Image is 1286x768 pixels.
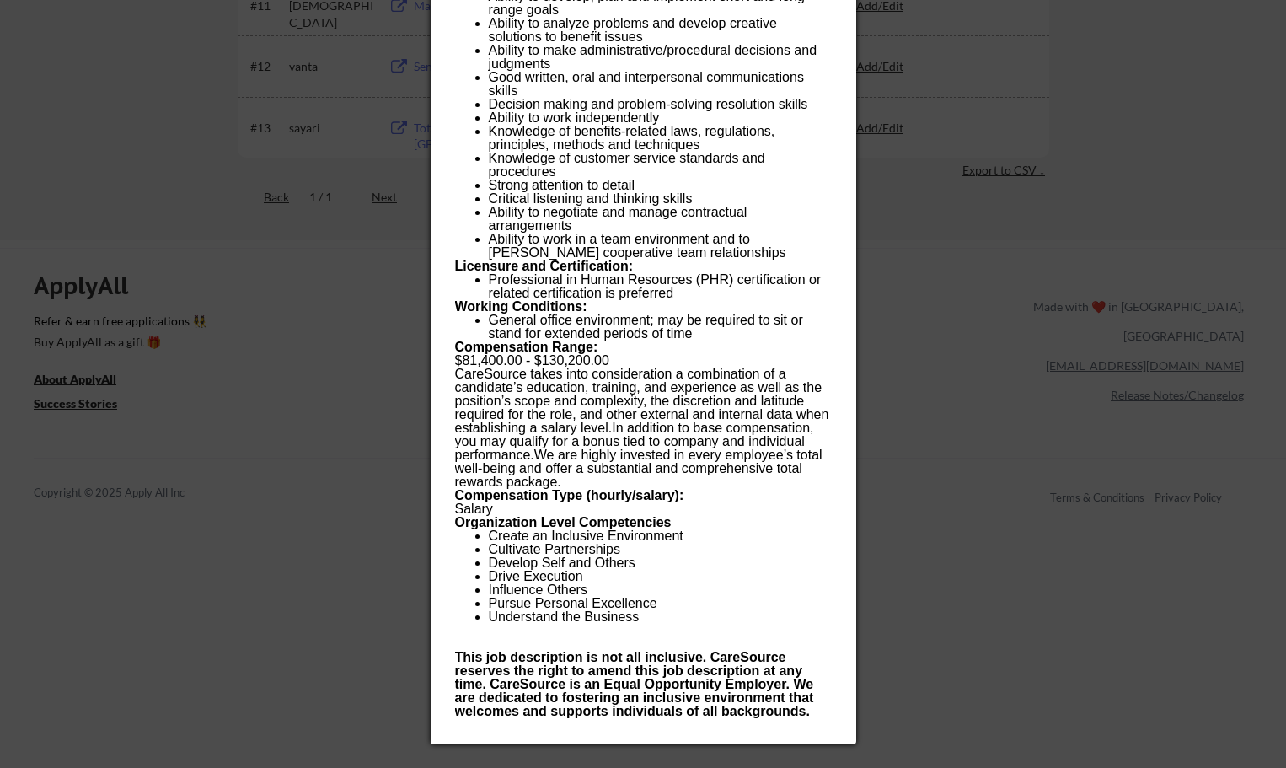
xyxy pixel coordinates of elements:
[489,111,831,125] li: Ability to work independently
[489,597,831,610] p: Pursue Personal Excellence
[489,152,831,179] li: Knowledge of customer service standards and procedures
[455,488,684,502] b: Compensation Type (hourly/salary):
[489,125,831,152] li: Knowledge of benefits-related laws, regulations, principles, methods and techniques
[489,314,831,341] li: General office environment; may be required to sit or stand for extended periods of time
[489,273,831,300] li: Professional in Human Resources (PHR) certification or related certification is preferred
[489,44,831,71] li: Ability to make administrative/procedural decisions and judgments
[455,259,634,273] b: Licensure and Certification:
[489,583,831,597] p: Influence Others
[455,515,672,529] b: Organization Level Competencies
[489,17,831,44] li: Ability to analyze problems and develop creative solutions to benefit issues
[489,98,831,111] li: Decision making and problem-solving resolution skills
[489,556,831,570] p: Develop Self and Others
[489,206,831,233] li: Ability to negotiate and manage contractual arrangements
[489,570,831,583] p: Drive Execution
[489,543,831,556] p: Cultivate Partnerships
[455,340,598,354] b: Compensation Range:
[489,192,831,206] li: Critical listening and thinking skills
[455,299,587,314] b: Working Conditions:
[489,529,831,543] p: Create an Inclusive Environment
[489,71,831,98] li: Good written, oral and interpersonal communications skills
[455,368,831,489] p: CareSource takes into consideration a combination of a candidate’s education, training, and exper...
[455,421,814,462] span: In addition to base compensation, you may qualify for a bonus tied to company and individual perf...
[489,179,831,192] li: Strong attention to detail
[489,610,831,624] p: Understand the Business
[455,650,814,718] b: This job description is not all inclusive. CareSource reserves the right to amend this job descri...
[489,233,831,260] li: Ability to work in a team environment and to [PERSON_NAME] cooperative team relationships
